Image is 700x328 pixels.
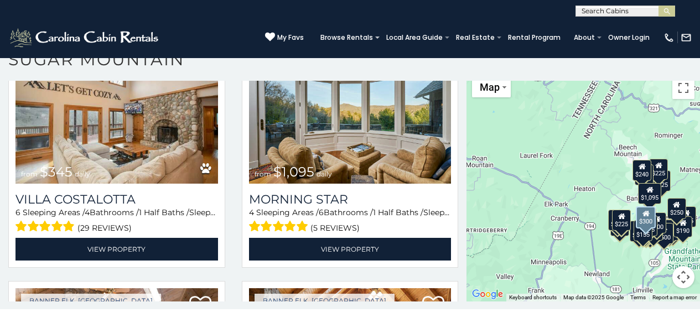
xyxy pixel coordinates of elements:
a: View Property [249,238,452,261]
span: $1,095 [273,164,314,180]
span: Map [480,81,500,93]
div: Sleeping Areas / Bathrooms / Sleeps: [15,207,218,235]
div: $125 [652,170,671,191]
span: daily [317,170,332,178]
button: Toggle fullscreen view [672,77,694,99]
img: Google [469,287,506,301]
span: Map data ©2025 Google [563,294,624,300]
div: Sleeping Areas / Bathrooms / Sleeps: [249,207,452,235]
span: 1 Half Baths / [373,207,423,217]
button: Change map style [472,77,511,97]
div: $155 [677,206,696,227]
div: $195 [660,220,679,241]
a: Morning Star [249,192,452,207]
span: from [255,170,271,178]
span: 4 [249,207,254,217]
a: View Property [15,238,218,261]
a: Browse Rentals [315,30,378,45]
div: $225 [613,210,631,231]
div: $375 [630,221,649,242]
a: Banner Elk, [GEOGRAPHIC_DATA] [21,294,161,308]
a: Villa Costalotta from $345 daily [15,48,218,184]
a: My Favs [265,32,304,43]
div: $190 [673,216,692,237]
div: $240 [608,210,627,231]
a: Rental Program [502,30,566,45]
a: Real Estate [450,30,500,45]
span: (5 reviews) [310,221,360,235]
span: 16 [450,207,458,217]
a: About [568,30,600,45]
span: 1 Half Baths / [139,207,189,217]
a: Add to favorites [422,295,444,318]
button: Map camera controls [672,266,694,288]
div: $155 [634,220,652,241]
span: from [21,170,38,178]
div: $225 [649,159,668,180]
a: Villa Costalotta [15,192,218,207]
div: $250 [667,198,686,219]
a: Report a map error [652,294,697,300]
span: 13 [216,207,223,217]
span: 6 [319,207,324,217]
a: Open this area in Google Maps (opens a new window) [469,287,506,301]
img: Morning Star [249,48,452,184]
span: $345 [40,164,72,180]
button: Keyboard shortcuts [509,294,557,301]
a: Banner Elk, [GEOGRAPHIC_DATA] [255,294,395,308]
div: $1,095 [638,183,661,204]
a: Morning Star from $1,095 daily [249,48,452,184]
a: Owner Login [603,30,655,45]
img: White-1-2.png [8,27,162,49]
img: phone-regular-white.png [663,32,675,43]
div: $240 [632,160,651,181]
a: Terms [630,294,646,300]
div: $200 [647,212,666,233]
span: (29 reviews) [77,221,132,235]
a: Add to favorites [189,295,211,318]
img: mail-regular-white.png [681,32,692,43]
div: $300 [636,206,656,228]
a: Local Area Guide [381,30,448,45]
span: daily [75,170,90,178]
span: 6 [15,207,20,217]
img: Villa Costalotta [15,48,218,184]
span: My Favs [277,33,304,43]
span: 4 [85,207,90,217]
